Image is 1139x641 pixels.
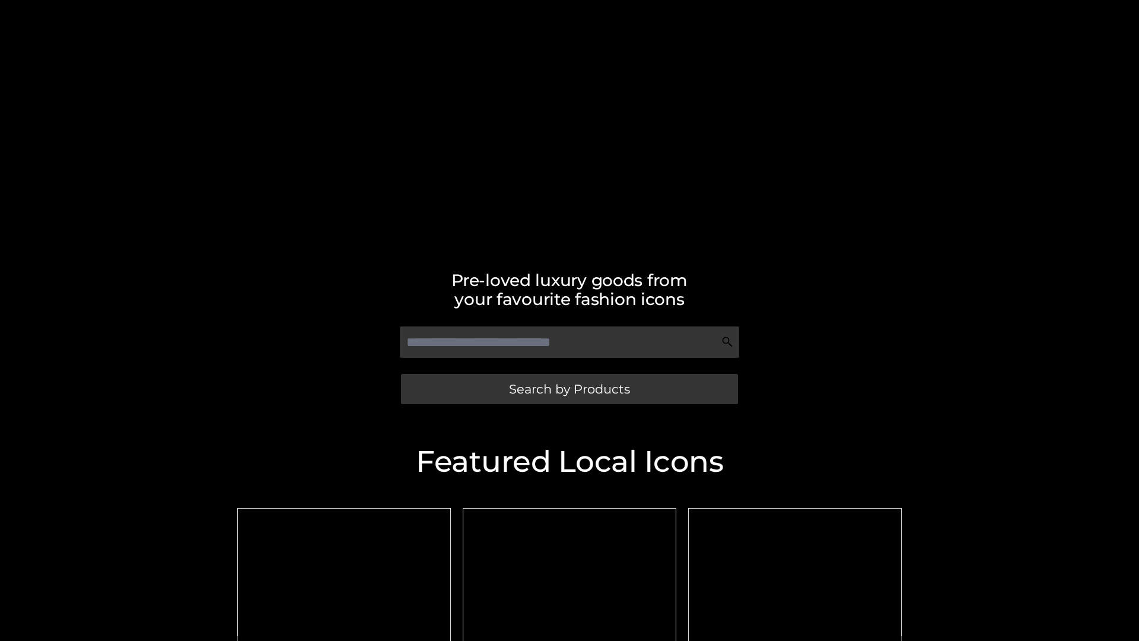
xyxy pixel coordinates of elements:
[231,271,908,309] h2: Pre-loved luxury goods from your favourite fashion icons
[721,336,733,348] img: Search Icon
[509,383,630,395] span: Search by Products
[401,374,738,404] a: Search by Products
[231,447,908,477] h2: Featured Local Icons​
